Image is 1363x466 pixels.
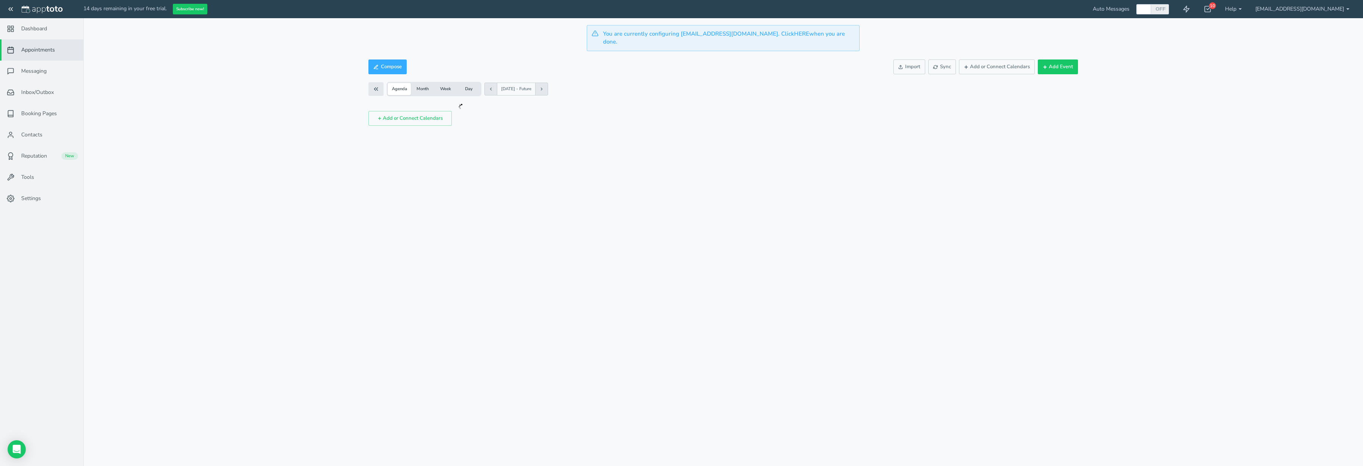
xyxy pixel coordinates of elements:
[22,6,63,13] img: logo-apptoto--white.svg
[587,25,860,51] div: You are currently configuring [EMAIL_ADDRESS][DOMAIN_NAME]. Click when you are done.
[21,131,42,139] span: Contacts
[933,63,951,70] span: Sync
[21,152,47,160] span: Reputation
[83,5,167,12] span: 14 days remaining in your free trial.
[61,152,78,160] div: New
[411,83,434,95] button: Month
[1093,5,1130,13] span: Auto Messages
[893,59,925,74] button: Import
[173,4,207,15] button: Subscribe now!
[21,25,47,33] span: Dashboard
[21,174,34,181] span: Tools
[21,110,57,117] span: Booking Pages
[388,83,411,95] button: Agenda
[1209,2,1216,9] div: 10
[497,83,536,95] button: [DATE] - Future
[501,86,531,92] span: [DATE] - Future
[368,59,407,74] button: Compose
[21,89,54,96] span: Inbox/Outbox
[959,59,1035,74] button: Add or Connect Calendars
[457,83,480,95] button: Day
[8,440,26,458] div: Open Intercom Messenger
[1155,6,1166,12] label: OFF
[21,67,47,75] span: Messaging
[21,46,55,54] span: Appointments
[928,59,956,74] button: Sync
[368,111,452,126] button: Add or Connect Calendars
[1038,59,1078,74] button: Add Event
[794,30,809,38] a: HERE
[21,195,41,202] span: Settings
[434,83,457,95] button: Week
